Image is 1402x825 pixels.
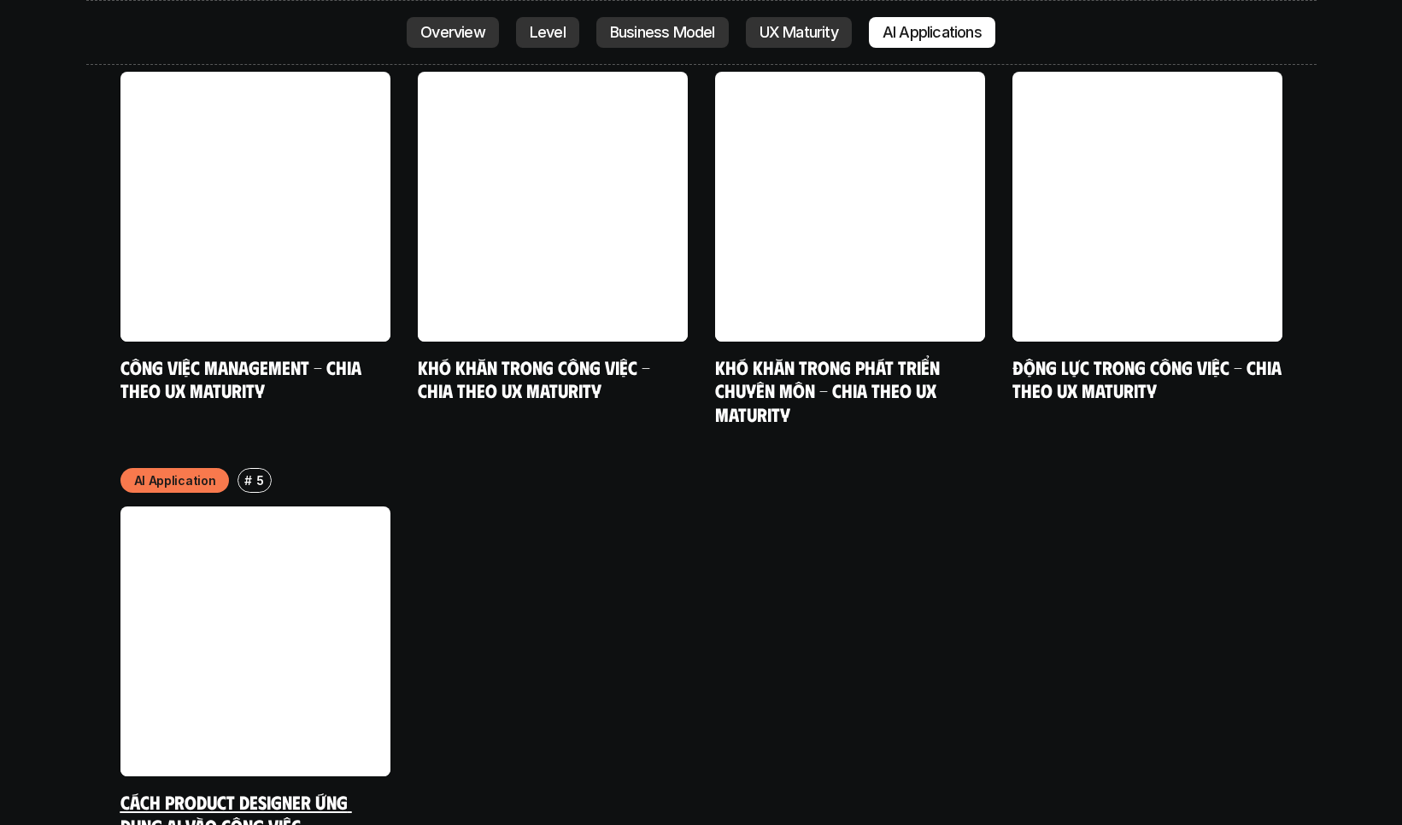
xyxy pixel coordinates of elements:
[256,471,264,489] p: 5
[760,24,838,41] p: UX Maturity
[883,24,982,41] p: AI Applications
[530,24,566,41] p: Level
[420,24,485,41] p: Overview
[715,355,944,425] a: Khó khăn trong phát triển chuyên môn - Chia theo UX Maturity
[134,471,216,489] p: AI Application
[418,355,654,402] a: Khó khăn trong công việc - Chia theo UX Maturity
[407,17,499,48] a: Overview
[516,17,579,48] a: Level
[596,17,729,48] a: Business Model
[746,17,852,48] a: UX Maturity
[120,355,366,402] a: Công việc Management - Chia theo UX maturity
[610,24,715,41] p: Business Model
[869,17,995,48] a: AI Applications
[1012,355,1286,402] a: Động lực trong công việc - Chia theo UX Maturity
[244,474,252,487] h6: #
